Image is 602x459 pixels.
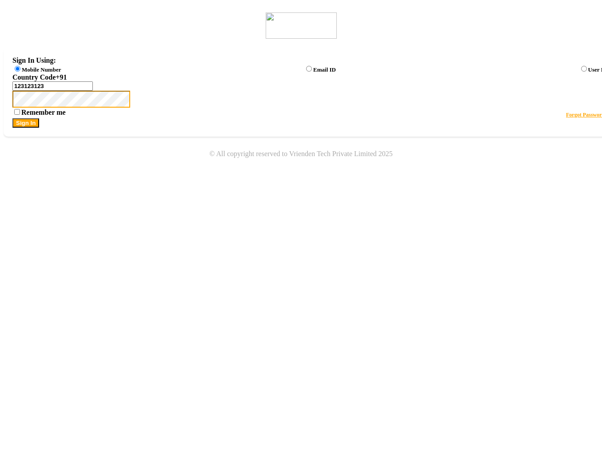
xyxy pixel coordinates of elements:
div: © All copyright reserved to Vrienden Tech Private Limited 2025 [4,150,598,158]
input: Username [12,81,93,91]
label: Sign In Using: [12,56,56,64]
input: Username [12,91,130,108]
label: Remember me [12,109,66,116]
button: Sign In [12,118,39,128]
label: Mobile Number [22,66,61,73]
input: Remember me [14,109,20,115]
img: logo1.svg [266,12,337,39]
label: Email ID [313,66,336,73]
